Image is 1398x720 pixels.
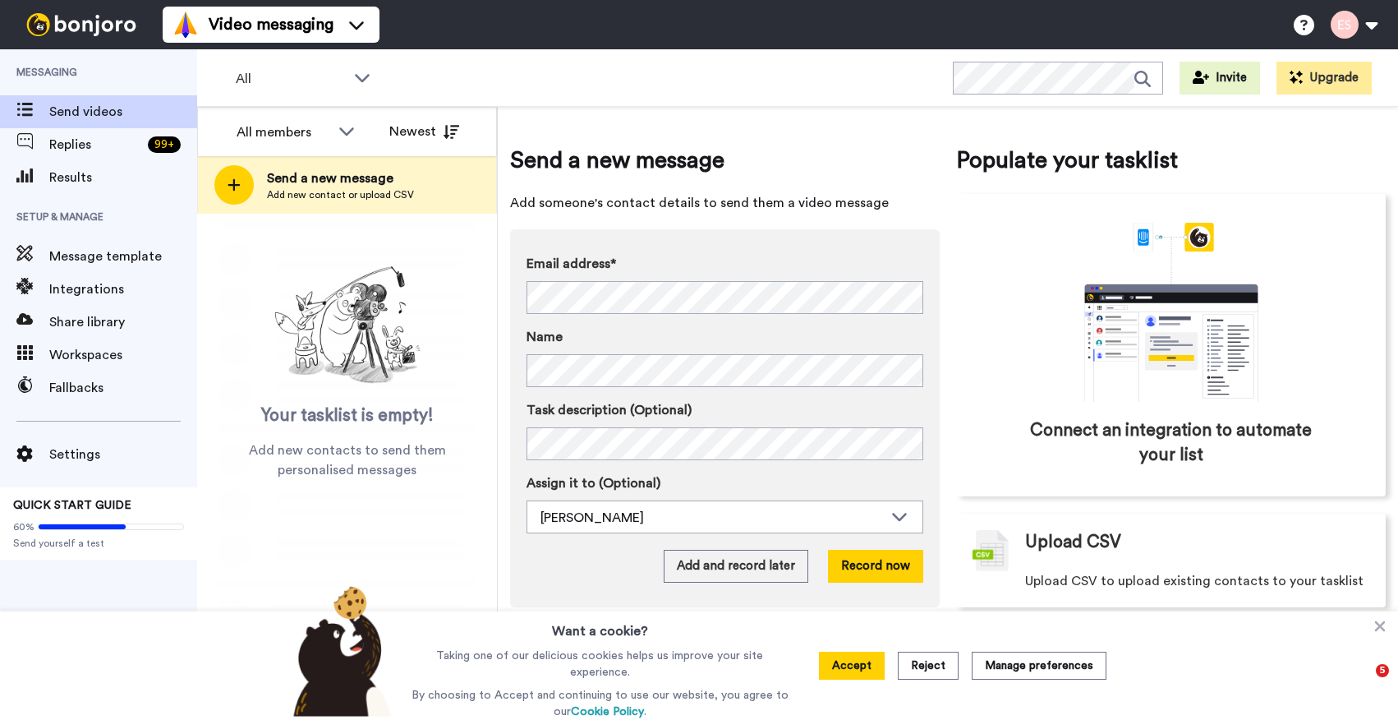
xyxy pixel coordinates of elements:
button: Add and record later [664,550,808,583]
span: Upload CSV to upload existing contacts to your tasklist [1025,571,1364,591]
span: Connect an integration to automate your list [1026,418,1316,468]
button: Reject [898,652,959,680]
img: ready-set-action.png [265,260,430,391]
span: Send videos [49,102,197,122]
span: Integrations [49,279,197,299]
img: bj-logo-header-white.svg [20,13,143,36]
span: Add new contacts to send them personalised messages [222,441,472,480]
button: Manage preferences [972,652,1106,680]
span: Results [49,168,197,187]
span: Message template [49,247,197,266]
span: Workspaces [49,345,197,365]
span: Settings [49,445,197,464]
span: Fallbacks [49,378,197,398]
a: Cookie Policy [571,706,644,718]
iframe: Intercom live chat [1342,664,1382,704]
label: Email address* [527,254,923,274]
span: Send a new message [510,144,940,177]
span: All [236,69,346,89]
span: Replies [49,135,141,155]
h3: Want a cookie? [552,612,648,641]
p: By choosing to Accept and continuing to use our website, you agree to our . [407,687,793,720]
span: Send yourself a test [13,537,184,550]
span: Add new contact or upload CSV [267,188,414,201]
span: Your tasklist is empty! [261,404,434,428]
span: Send a new message [267,168,414,188]
button: Upgrade [1276,62,1372,95]
span: 5 [1376,664,1389,677]
p: Taking one of our delicious cookies helps us improve your site experience. [407,648,793,681]
label: Task description (Optional) [527,400,923,420]
div: [PERSON_NAME] [540,508,883,528]
button: Accept [819,652,885,680]
button: Record now [828,550,923,583]
span: 60% [13,520,34,533]
div: animation [1048,223,1295,402]
img: bear-with-cookie.png [278,585,400,717]
label: Assign it to (Optional) [527,473,923,493]
span: Name [527,327,563,347]
div: 99 + [148,136,181,153]
button: Invite [1180,62,1260,95]
img: vm-color.svg [172,12,199,38]
div: All members [237,122,330,142]
span: Share library [49,312,197,332]
button: Newest [377,115,471,148]
img: csv-grey.png [973,530,1009,571]
span: QUICK START GUIDE [13,500,131,511]
span: Populate your tasklist [956,144,1386,177]
span: Upload CSV [1025,530,1121,555]
span: Add someone's contact details to send them a video message [510,193,940,213]
span: Video messaging [209,13,333,36]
